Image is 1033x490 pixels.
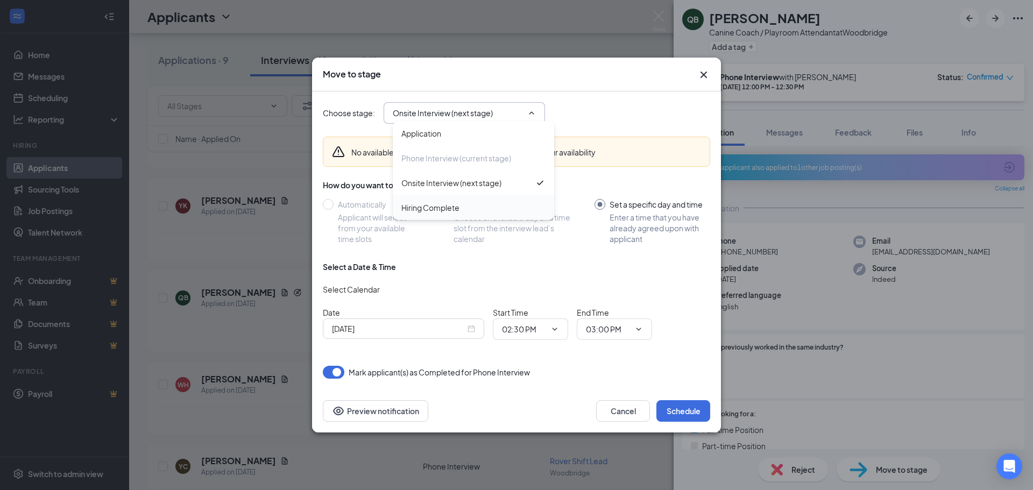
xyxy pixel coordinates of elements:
[586,323,630,335] input: End time
[401,177,501,189] div: Onsite Interview (next stage)
[323,308,340,317] span: Date
[535,177,546,188] svg: Checkmark
[502,323,546,335] input: Start time
[332,145,345,158] svg: Warning
[401,127,441,139] div: Application
[401,202,459,214] div: Hiring Complete
[349,366,530,379] span: Mark applicant(s) as Completed for Phone Interview
[332,404,345,417] svg: Eye
[527,109,536,117] svg: ChevronUp
[596,400,650,422] button: Cancel
[697,68,710,81] button: Close
[323,400,428,422] button: Preview notificationEye
[323,261,396,272] div: Select a Date & Time
[656,400,710,422] button: Schedule
[332,323,465,335] input: Sep 15, 2025
[401,152,511,164] div: Phone Interview (current stage)
[323,107,375,119] span: Choose stage :
[351,147,596,158] div: No available time slots to automatically schedule.
[323,180,710,190] div: How do you want to schedule time with the applicant?
[996,453,1022,479] div: Open Intercom Messenger
[550,325,559,333] svg: ChevronDown
[493,308,528,317] span: Start Time
[577,308,609,317] span: End Time
[697,68,710,81] svg: Cross
[526,147,596,158] button: Add your availability
[634,325,643,333] svg: ChevronDown
[323,68,381,80] h3: Move to stage
[323,285,380,294] span: Select Calendar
